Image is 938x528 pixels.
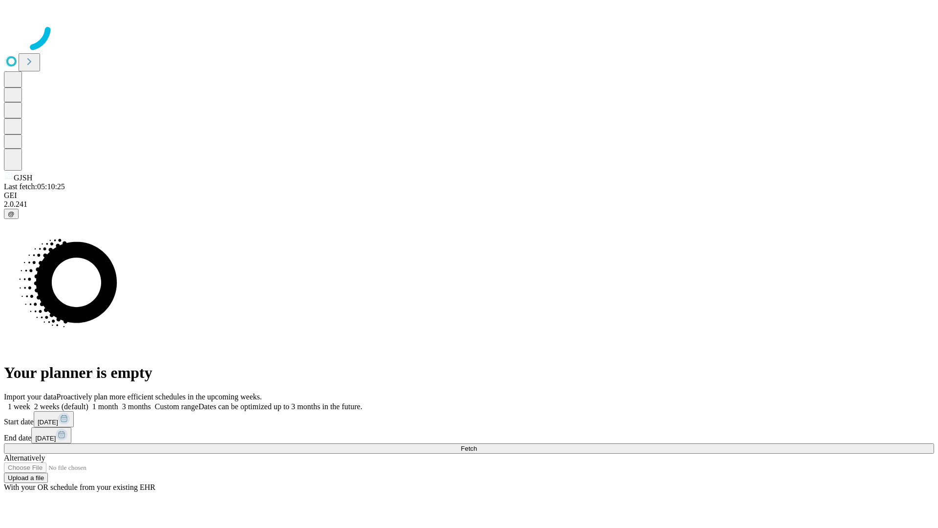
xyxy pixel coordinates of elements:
[4,473,48,483] button: Upload a file
[4,191,934,200] div: GEI
[4,393,57,401] span: Import your data
[38,418,58,426] span: [DATE]
[461,445,477,452] span: Fetch
[92,402,118,411] span: 1 month
[4,427,934,443] div: End date
[4,209,19,219] button: @
[35,435,56,442] span: [DATE]
[8,402,30,411] span: 1 week
[4,411,934,427] div: Start date
[198,402,362,411] span: Dates can be optimized up to 3 months in the future.
[122,402,151,411] span: 3 months
[14,174,32,182] span: GJSH
[4,364,934,382] h1: Your planner is empty
[34,411,74,427] button: [DATE]
[4,182,65,191] span: Last fetch: 05:10:25
[31,427,71,443] button: [DATE]
[4,483,155,491] span: With your OR schedule from your existing EHR
[8,210,15,218] span: @
[4,443,934,454] button: Fetch
[34,402,88,411] span: 2 weeks (default)
[4,454,45,462] span: Alternatively
[57,393,262,401] span: Proactively plan more efficient schedules in the upcoming weeks.
[155,402,198,411] span: Custom range
[4,200,934,209] div: 2.0.241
